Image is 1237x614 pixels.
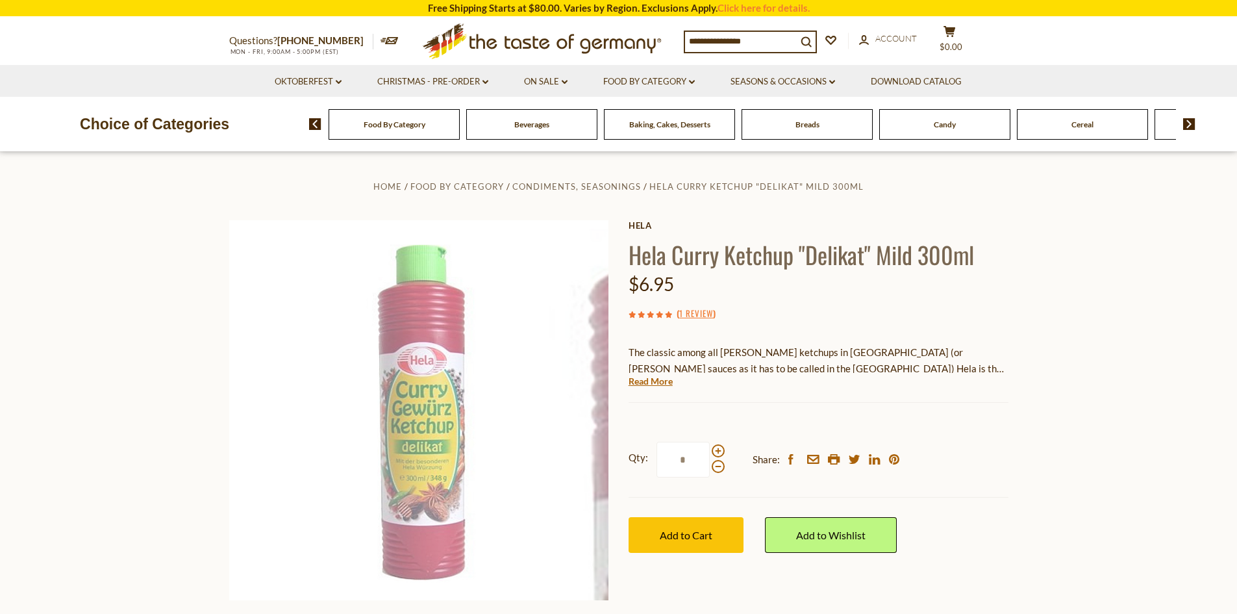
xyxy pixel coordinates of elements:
[1183,118,1195,130] img: next arrow
[629,450,648,466] strong: Qty:
[679,307,713,321] a: 1 Review
[859,32,917,46] a: Account
[629,375,673,388] a: Read More
[660,529,712,541] span: Add to Cart
[377,75,488,89] a: Christmas - PRE-ORDER
[871,75,962,89] a: Download Catalog
[875,33,917,44] span: Account
[229,32,373,49] p: Questions?
[410,181,504,192] a: Food By Category
[629,344,1008,377] p: The classic among all [PERSON_NAME] ketchups in [GEOGRAPHIC_DATA] (or [PERSON_NAME] sauces as it ...
[731,75,835,89] a: Seasons & Occasions
[524,75,568,89] a: On Sale
[677,307,716,320] span: ( )
[1071,120,1093,129] a: Cereal
[649,181,864,192] a: Hela Curry Ketchup "Delikat" Mild 300ml
[277,34,364,46] a: [PHONE_NUMBER]
[629,220,1008,231] a: Hela
[629,120,710,129] a: Baking, Cakes, Desserts
[275,75,342,89] a: Oktoberfest
[934,120,956,129] a: Candy
[629,240,1008,269] h1: Hela Curry Ketchup "Delikat" Mild 300ml
[656,442,710,478] input: Qty:
[373,181,402,192] a: Home
[514,120,549,129] a: Beverages
[765,517,897,553] a: Add to Wishlist
[718,2,810,14] a: Click here for details.
[753,452,780,468] span: Share:
[629,517,743,553] button: Add to Cart
[309,118,321,130] img: previous arrow
[603,75,695,89] a: Food By Category
[512,181,641,192] a: Condiments, Seasonings
[229,48,340,55] span: MON - FRI, 9:00AM - 5:00PM (EST)
[795,120,819,129] a: Breads
[931,25,969,58] button: $0.00
[629,273,674,295] span: $6.95
[364,120,425,129] a: Food By Category
[940,42,962,52] span: $0.00
[229,220,609,600] img: Hela Curry Gewurz Ketchup Delikat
